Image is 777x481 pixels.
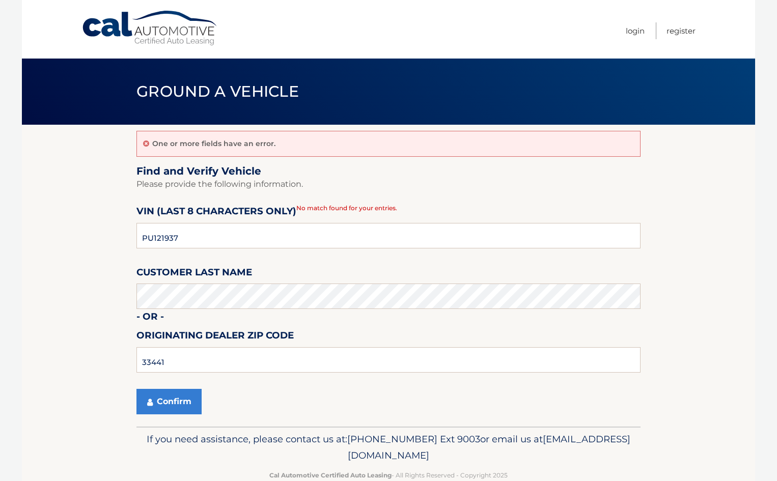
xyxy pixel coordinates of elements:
span: [EMAIL_ADDRESS][DOMAIN_NAME] [348,433,630,461]
strong: Cal Automotive Certified Auto Leasing [269,471,392,479]
p: - All Rights Reserved - Copyright 2025 [143,470,634,480]
label: - or - [136,309,164,328]
label: VIN (last 8 characters only) [136,204,296,222]
span: [PHONE_NUMBER] Ext 9003 [347,433,480,445]
p: One or more fields have an error. [152,139,275,148]
a: Login [626,22,645,39]
a: Register [667,22,696,39]
span: Ground a Vehicle [136,82,299,101]
h2: Find and Verify Vehicle [136,165,641,178]
button: Confirm [136,389,202,414]
span: No match found for your entries. [296,204,397,212]
p: Please provide the following information. [136,177,641,191]
label: Originating Dealer Zip Code [136,328,294,347]
p: If you need assistance, please contact us at: or email us at [143,431,634,464]
label: Customer Last Name [136,265,252,284]
a: Cal Automotive [81,10,219,46]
